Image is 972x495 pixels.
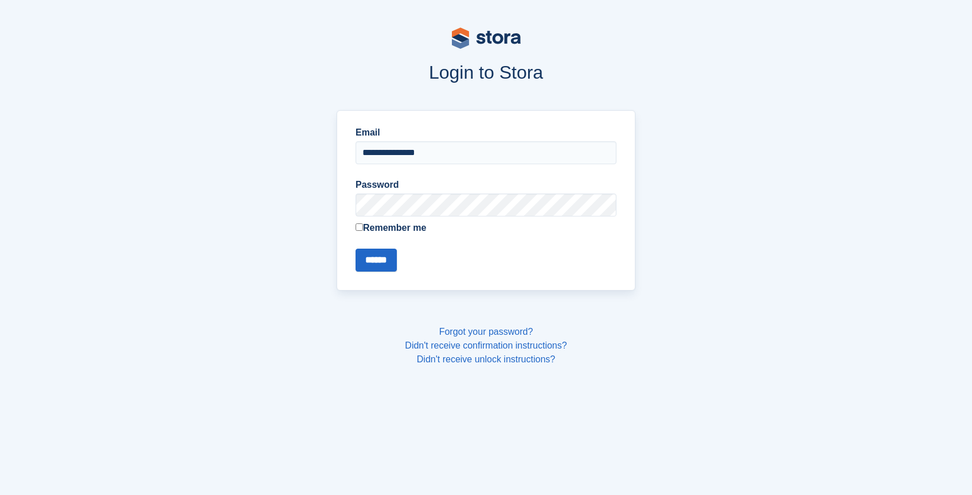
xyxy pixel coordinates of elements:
[452,28,521,49] img: stora-logo-53a41332b3708ae10de48c4981b4e9114cc0af31d8433b30ea865607fb682f29.svg
[405,341,567,350] a: Didn't receive confirmation instructions?
[356,221,616,235] label: Remember me
[356,178,616,192] label: Password
[356,126,616,140] label: Email
[118,62,854,83] h1: Login to Stora
[356,223,363,231] input: Remember me
[417,354,555,364] a: Didn't receive unlock instructions?
[439,327,533,337] a: Forgot your password?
